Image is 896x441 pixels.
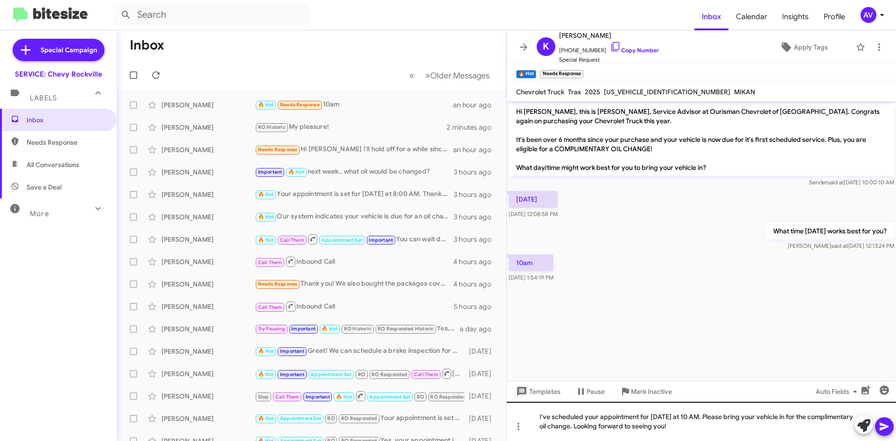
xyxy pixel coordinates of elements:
[255,189,454,200] div: Your appointment is set for [DATE] at 8:00 AM. Thank you, and we look forward to seeing you!
[861,7,876,23] div: AV
[559,30,659,41] span: [PERSON_NAME]
[27,160,79,169] span: All Conversations
[255,368,464,379] div: [PERSON_NAME] I cancel from online . Thank u for u help .
[322,237,363,243] span: Appointment Set
[258,281,298,287] span: Needs Response
[161,324,255,334] div: [PERSON_NAME]
[559,55,659,64] span: Special Request
[255,390,464,402] div: Inbound Call
[288,169,304,175] span: 🔥 Hot
[507,383,568,400] button: Templates
[853,7,886,23] button: AV
[509,191,558,208] p: [DATE]
[404,66,420,85] button: Previous
[728,3,775,30] a: Calendar
[827,179,844,186] span: said at
[808,383,868,400] button: Auto Fields
[453,145,499,154] div: an hour ago
[516,70,536,78] small: 🔥 Hot
[258,371,274,378] span: 🔥 Hot
[27,115,106,125] span: Inbox
[464,369,499,378] div: [DATE]
[409,70,414,81] span: «
[341,415,377,421] span: RO Responded
[161,414,255,423] div: [PERSON_NAME]
[540,70,583,78] small: Needs Response
[454,302,499,311] div: 5 hours ago
[161,392,255,401] div: [PERSON_NAME]
[453,257,499,266] div: 4 hours ago
[258,214,274,220] span: 🔥 Hot
[831,242,847,249] span: said at
[694,3,728,30] a: Inbox
[255,323,460,334] div: Yes, we do have availability on [DATE]. What time would work best for you?
[280,237,304,243] span: Call Them
[420,66,495,85] button: Next
[255,211,454,222] div: Our system indicates your vehicle is due for an oil change, tire rotation, and multipoint inspection
[255,256,453,267] div: Inbound Call
[161,235,255,244] div: [PERSON_NAME]
[559,41,659,55] span: [PHONE_NUMBER]
[756,39,851,56] button: Apply Tags
[322,326,337,332] span: 🔥 Hot
[258,394,269,400] span: Stop
[280,415,321,421] span: Appointment Set
[310,371,351,378] span: Appointment Set
[113,4,309,26] input: Search
[414,371,438,378] span: Call Them
[587,383,605,400] span: Pause
[734,88,755,96] span: MIKAN
[460,324,499,334] div: a day ago
[30,210,49,218] span: More
[417,394,424,400] span: RO
[161,168,255,177] div: [PERSON_NAME]
[291,326,315,332] span: Important
[507,402,896,441] div: I've scheduled your appointment for [DATE] at 10 AM. Please bring your vehicle in for the complim...
[585,88,600,96] span: 2025
[358,371,365,378] span: RO
[568,88,581,96] span: Trax
[255,167,454,177] div: next week.. what oil would be changed?
[30,94,57,102] span: Labels
[258,348,274,354] span: 🔥 Hot
[255,413,464,424] div: Your appointment is set for [DATE] at 8 AM. Please let me know if you need anything else!
[788,242,894,249] span: [PERSON_NAME] [DATE] 12:13:24 PM
[816,383,861,400] span: Auto Fields
[464,347,499,356] div: [DATE]
[604,88,730,96] span: [US_VEHICLE_IDENTIFICATION_NUMBER]
[255,144,453,155] div: Hi [PERSON_NAME] I'll hold off for a while since we did a service at the start of summer and this...
[516,88,564,96] span: Chevrolet Truck
[258,326,285,332] span: Try Pausing
[454,190,499,199] div: 3 hours ago
[775,3,816,30] span: Insights
[161,280,255,289] div: [PERSON_NAME]
[27,182,62,192] span: Save a Deal
[280,102,320,108] span: Needs Response
[41,45,97,55] span: Special Campaign
[27,138,106,147] span: Needs Response
[255,301,454,312] div: Inbound Call
[631,383,672,400] span: Mark Inactive
[15,70,102,79] div: SERVICE: Chevy Rockville
[464,414,499,423] div: [DATE]
[161,257,255,266] div: [PERSON_NAME]
[336,394,352,400] span: 🔥 Hot
[161,347,255,356] div: [PERSON_NAME]
[161,212,255,222] div: [PERSON_NAME]
[255,99,453,110] div: 10am
[509,254,553,271] p: 10am
[258,415,274,421] span: 🔥 Hot
[369,394,410,400] span: Appointment Set
[369,237,393,243] span: Important
[568,383,612,400] button: Pause
[344,326,371,332] span: RO Historic
[509,210,558,217] span: [DATE] 12:08:58 PM
[258,304,282,310] span: Call Them
[612,383,679,400] button: Mark Inactive
[161,369,255,378] div: [PERSON_NAME]
[258,237,274,243] span: 🔥 Hot
[161,145,255,154] div: [PERSON_NAME]
[275,394,300,400] span: Call Them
